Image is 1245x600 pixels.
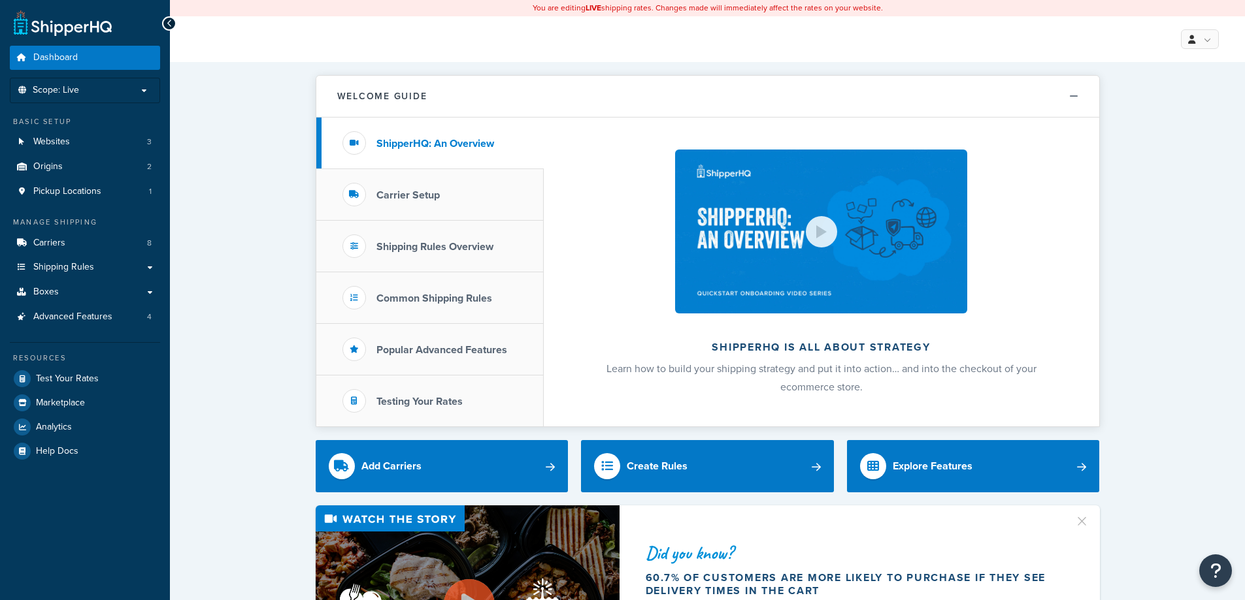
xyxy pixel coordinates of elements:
[10,155,160,179] li: Origins
[147,238,152,249] span: 8
[33,136,70,148] span: Websites
[33,161,63,172] span: Origins
[10,305,160,329] li: Advanced Features
[147,161,152,172] span: 2
[1199,554,1232,587] button: Open Resource Center
[36,446,78,457] span: Help Docs
[147,311,152,323] span: 4
[147,136,152,148] span: 3
[10,231,160,255] li: Carriers
[376,241,493,253] h3: Shipping Rules Overview
[36,373,99,385] span: Test Your Rates
[36,422,72,433] span: Analytics
[10,231,160,255] a: Carriers8
[10,367,160,390] a: Test Your Rates
[33,311,112,323] span: Advanced Features
[149,186,152,197] span: 1
[10,180,160,204] a: Pickup Locations1
[586,2,601,14] b: LIVE
[10,116,160,127] div: Basic Setup
[10,305,160,329] a: Advanced Features4
[33,85,79,96] span: Scope: Live
[10,130,160,154] li: Websites
[376,344,507,356] h3: Popular Advanced Features
[33,52,78,63] span: Dashboard
[316,440,569,492] a: Add Carriers
[675,150,967,313] img: ShipperHQ is all about strategy
[578,341,1065,353] h2: ShipperHQ is all about strategy
[36,398,85,409] span: Marketplace
[337,91,427,101] h2: Welcome Guide
[10,280,160,304] a: Boxes
[316,76,1099,118] button: Welcome Guide
[10,46,160,70] a: Dashboard
[361,457,422,475] div: Add Carriers
[646,571,1059,597] div: 60.7% of customers are more likely to purchase if they see delivery times in the cart
[10,391,160,415] a: Marketplace
[33,238,65,249] span: Carriers
[10,130,160,154] a: Websites3
[893,457,972,475] div: Explore Features
[376,189,440,201] h3: Carrier Setup
[33,287,59,298] span: Boxes
[10,415,160,439] a: Analytics
[10,353,160,364] div: Resources
[376,292,492,304] h3: Common Shipping Rules
[646,544,1059,562] div: Did you know?
[847,440,1100,492] a: Explore Features
[376,138,494,150] h3: ShipperHQ: An Overview
[33,262,94,273] span: Shipping Rules
[10,155,160,179] a: Origins2
[376,396,463,407] h3: Testing Your Rates
[627,457,688,475] div: Create Rules
[10,255,160,279] a: Shipping Rules
[581,440,834,492] a: Create Rules
[33,186,101,197] span: Pickup Locations
[10,180,160,204] li: Pickup Locations
[10,217,160,228] div: Manage Shipping
[606,361,1037,394] span: Learn how to build your shipping strategy and put it into action… and into the checkout of your e...
[10,439,160,463] a: Help Docs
